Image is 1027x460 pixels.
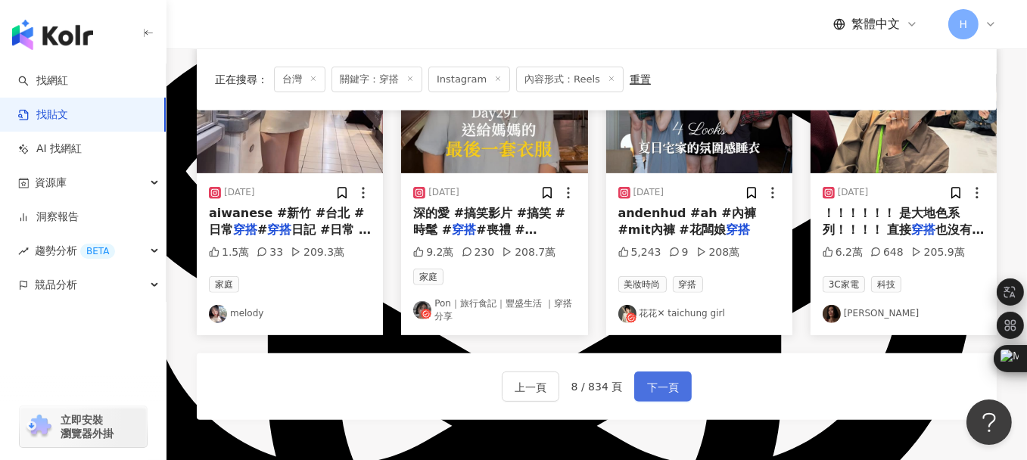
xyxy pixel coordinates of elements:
[696,245,740,260] div: 208萬
[838,186,869,199] div: [DATE]
[35,268,77,302] span: 競品分析
[515,378,546,396] span: 上一頁
[413,301,431,319] img: KOL Avatar
[61,413,114,440] span: 立即安裝 瀏覽器外掛
[291,222,371,237] span: 日記 #日常 #
[18,107,68,123] a: 找貼文
[274,67,325,92] span: 台灣
[413,245,453,260] div: 9.2萬
[823,206,960,237] span: ！！！！！！ 是大地色系列！！！！ 直接
[209,245,249,260] div: 1.5萬
[18,210,79,225] a: 洞察報告
[18,141,82,157] a: AI 找網紅
[618,305,780,323] a: KOL Avatar花花✕ taichung girl
[209,305,227,323] img: KOL Avatar
[428,67,510,92] span: Instagram
[209,206,364,237] span: aiwanese #新竹 #台北 #日常
[960,16,968,33] span: H
[209,276,239,293] span: 家庭
[502,245,556,260] div: 208.7萬
[80,244,115,259] div: BETA
[413,269,443,285] span: 家庭
[291,245,344,260] div: 209.3萬
[870,245,904,260] div: 648
[209,305,371,323] a: KOL Avatarmelody
[35,234,115,268] span: 趨勢分析
[647,378,679,396] span: 下一頁
[618,206,756,237] span: andenhud #ah #內褲 #mit內褲 #花闆娘
[18,246,29,256] span: rise
[618,305,636,323] img: KOL Avatar
[257,222,267,237] span: #
[669,245,689,260] div: 9
[413,297,575,323] a: KOL AvatarPon｜旅行食記｜豐盛生活 ｜穿搭分享
[618,245,661,260] div: 5,243
[331,67,422,92] span: 關鍵字：穿搭
[823,305,985,323] a: KOL Avatar[PERSON_NAME]
[35,166,67,200] span: 資源庫
[618,276,667,293] span: 美妝時尚
[462,245,495,260] div: 230
[267,222,291,237] mark: 穿搭
[726,222,750,237] mark: 穿搭
[502,371,559,402] button: 上一頁
[673,276,703,293] span: 穿搭
[20,406,147,447] a: chrome extension立即安裝 瀏覽器外掛
[911,245,965,260] div: 205.9萬
[233,222,257,237] mark: 穿搭
[911,222,935,237] mark: 穿搭
[18,73,68,89] a: search找網紅
[516,67,624,92] span: 內容形式：Reels
[966,399,1012,445] iframe: Help Scout Beacon - Open
[633,186,664,199] div: [DATE]
[630,73,651,85] div: 重置
[851,16,900,33] span: 繁體中文
[823,245,863,260] div: 6.2萬
[634,371,692,402] button: 下一頁
[12,20,93,50] img: logo
[215,73,268,85] span: 正在搜尋 ：
[428,186,459,199] div: [DATE]
[823,305,841,323] img: KOL Avatar
[413,206,565,237] span: 深的愛 #搞笑影片 #搞笑 #時髦 #
[224,186,255,199] div: [DATE]
[823,276,865,293] span: 3C家電
[452,222,476,237] mark: 穿搭
[257,245,283,260] div: 33
[571,381,623,393] span: 8 / 834 頁
[871,276,901,293] span: 科技
[24,415,54,439] img: chrome extension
